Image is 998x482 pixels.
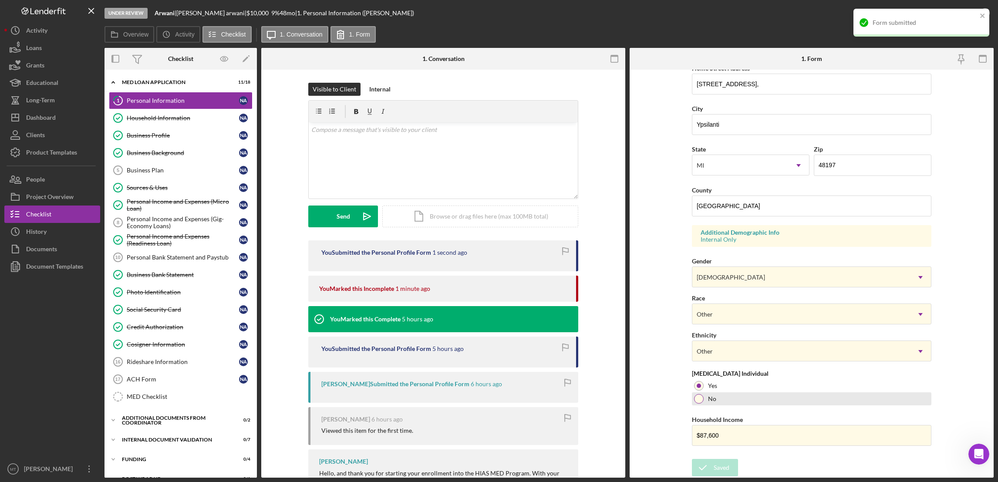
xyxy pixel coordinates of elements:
[221,31,246,38] label: Checklist
[127,184,239,191] div: Sources & Uses
[156,26,200,43] button: Activity
[26,188,74,208] div: Project Overview
[4,126,100,144] button: Clients
[26,126,45,146] div: Clients
[127,393,252,400] div: MED Checklist
[18,195,146,205] div: Update Permissions Settings
[239,166,248,175] div: N a
[308,206,378,227] button: Send
[127,271,239,278] div: Business Bank Statement
[308,83,361,96] button: Visible to Client
[692,105,703,112] label: City
[873,19,977,26] div: Form submitted
[239,270,248,279] div: N a
[26,240,57,260] div: Documents
[321,427,413,434] div: Viewed this item for the first time.
[321,345,431,352] div: You Submitted the Personal Profile Form
[168,55,193,62] div: Checklist
[127,115,239,121] div: Household Information
[175,31,194,38] label: Activity
[697,274,765,281] div: [DEMOGRAPHIC_DATA]
[330,316,401,323] div: You Marked this Complete
[26,57,44,76] div: Grants
[395,285,430,292] time: 2025-09-16 20:55
[337,206,350,227] div: Send
[26,223,47,243] div: History
[708,395,716,402] label: No
[109,318,253,336] a: Credit AuthorizationNa
[117,220,119,225] tspan: 8
[10,467,16,472] text: MT
[123,31,148,38] label: Overview
[239,218,248,227] div: N a
[122,415,229,425] div: Additional Documents from Coordinator
[280,10,295,17] div: 48 mo
[321,416,370,423] div: [PERSON_NAME]
[349,31,370,38] label: 1. Form
[968,444,989,465] iframe: Intercom live chat
[330,26,376,43] button: 1. Form
[91,146,116,155] div: • 5h ago
[319,458,368,465] div: [PERSON_NAME]
[4,240,100,258] button: Documents
[4,39,100,57] button: Loans
[422,55,465,62] div: 1. Conversation
[109,109,253,127] a: Household InformationNa
[122,457,229,462] div: Funding
[13,240,162,256] div: Personal Profile Form
[471,381,502,388] time: 2025-09-16 15:21
[109,371,253,388] a: 17ACH FormNa
[4,91,100,109] a: Long-Term
[4,144,100,161] button: Product Templates
[109,162,253,179] a: 5Business PlanNa
[18,228,146,237] div: Archive a Project
[4,171,100,188] a: People
[17,62,157,91] p: Hi [PERSON_NAME] 👋
[116,272,174,307] button: Help
[701,229,923,236] div: Additional Demographic Info
[17,91,157,106] p: How can we help?
[239,375,248,384] div: N a
[26,144,77,163] div: Product Templates
[13,192,162,208] div: Update Permissions Settings
[109,92,253,109] a: 1Personal InformationNa
[319,285,394,292] div: You Marked this Incomplete
[239,148,248,157] div: N a
[13,208,162,224] div: Pipeline and Forecast View
[239,236,248,244] div: N a
[26,39,42,59] div: Loans
[127,167,239,174] div: Business Plan
[432,249,467,256] time: 2025-09-16 20:56
[697,311,713,318] div: Other
[127,216,239,229] div: Personal Income and Expenses (Gig-Economy Loans)
[19,293,39,300] span: Home
[4,223,100,240] button: History
[18,138,35,155] img: Profile image for Christina
[109,214,253,231] a: 8Personal Income and Expenses (Gig-Economy Loans)Na
[72,293,102,300] span: Messages
[22,460,78,480] div: [PERSON_NAME]
[26,22,47,41] div: Activity
[321,381,469,388] div: [PERSON_NAME] Submitted the Personal Profile Form
[280,31,323,38] label: 1. Conversation
[261,26,328,43] button: 1. Conversation
[4,206,100,223] button: Checklist
[4,188,100,206] button: Project Overview
[117,168,119,173] tspan: 5
[105,26,154,43] button: Overview
[109,336,253,353] a: Cosigner InformationNa
[109,249,253,266] a: 10Personal Bank Statement and PaystubNa
[17,17,31,30] img: logo
[26,206,51,225] div: Checklist
[239,183,248,192] div: N a
[127,198,239,212] div: Personal Income and Expenses (Micro Loan)
[4,74,100,91] a: Educational
[271,10,280,17] div: 9 %
[4,460,100,478] button: MT[PERSON_NAME]
[109,388,253,405] a: MED Checklist
[239,253,248,262] div: N a
[155,9,175,17] b: Arwani
[138,293,152,300] span: Help
[127,376,239,383] div: ACH Form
